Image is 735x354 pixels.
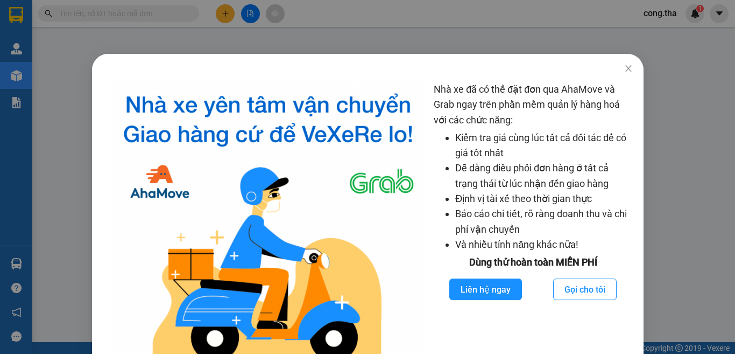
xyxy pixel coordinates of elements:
[455,191,632,206] li: Định vị tài xế theo thời gian thực
[613,54,643,84] button: Close
[449,279,522,300] button: Liên hệ ngay
[624,64,632,73] span: close
[455,130,632,161] li: Kiểm tra giá cùng lúc tất cả đối tác để có giá tốt nhất
[461,283,511,296] span: Liên hệ ngay
[455,161,632,191] li: Dễ dàng điều phối đơn hàng ở tất cả trạng thái từ lúc nhận đến giao hàng
[553,279,617,300] button: Gọi cho tôi
[564,283,605,296] span: Gọi cho tôi
[455,206,632,237] li: Báo cáo chi tiết, rõ ràng doanh thu và chi phí vận chuyển
[455,237,632,252] li: Và nhiều tính năng khác nữa!
[434,255,632,270] div: Dùng thử hoàn toàn MIỄN PHÍ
